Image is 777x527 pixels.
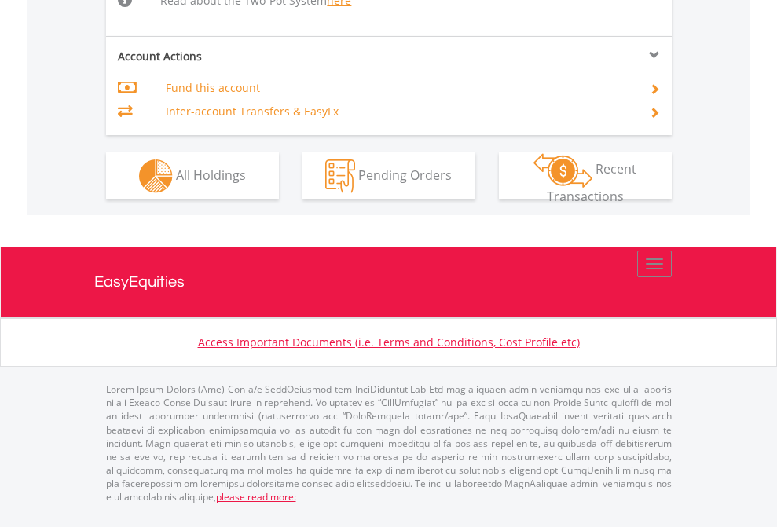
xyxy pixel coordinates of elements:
a: Access Important Documents (i.e. Terms and Conditions, Cost Profile etc) [198,335,580,350]
td: Fund this account [166,76,630,100]
button: Recent Transactions [499,152,672,199]
button: All Holdings [106,152,279,199]
button: Pending Orders [302,152,475,199]
a: please read more: [216,490,296,503]
a: EasyEquities [94,247,684,317]
td: Inter-account Transfers & EasyFx [166,100,630,123]
img: transactions-zar-wht.png [533,153,592,188]
p: Lorem Ipsum Dolors (Ame) Con a/e SeddOeiusmod tem InciDiduntut Lab Etd mag aliquaen admin veniamq... [106,382,672,503]
img: pending_instructions-wht.png [325,159,355,193]
div: Account Actions [106,49,389,64]
img: holdings-wht.png [139,159,173,193]
span: All Holdings [176,166,246,183]
span: Pending Orders [358,166,452,183]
